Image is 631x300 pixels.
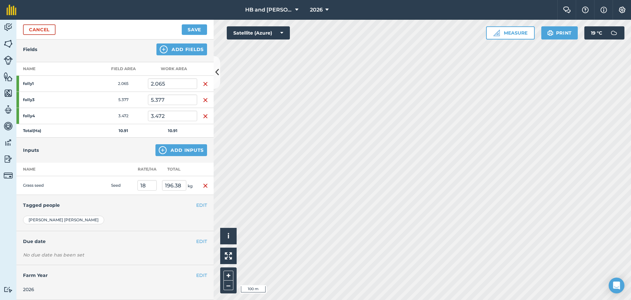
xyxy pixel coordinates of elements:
[23,46,37,53] h4: Fields
[168,128,177,133] strong: 10.91
[159,146,167,154] img: svg+xml;base64,PHN2ZyB4bWxucz0iaHR0cDovL3d3dy53My5vcmcvMjAwMC9zdmciIHdpZHRoPSIxNCIgaGVpZ2h0PSIyNC...
[486,26,535,40] button: Measure
[4,121,13,131] img: svg+xml;base64,PD94bWwgdmVyc2lvbj0iMS4wIiBlbmNvZGluZz0idXRmLTgiPz4KPCEtLSBHZW5lcmF0b3I6IEFkb2JlIE...
[23,24,56,35] a: Cancel
[156,43,207,55] button: Add Fields
[23,272,207,279] h4: Farm Year
[203,80,208,88] img: svg+xml;base64,PHN2ZyB4bWxucz0iaHR0cDovL3d3dy53My5vcmcvMjAwMC9zdmciIHdpZHRoPSIxNiIgaGVpZ2h0PSIyNC...
[227,26,290,40] button: Satellite (Azure)
[159,163,197,176] th: Total
[618,7,626,13] img: A cog icon
[99,108,148,124] td: 3.472
[7,5,16,15] img: fieldmargin Logo
[220,228,237,244] button: i
[245,6,292,14] span: HB and [PERSON_NAME]
[227,232,229,240] span: i
[4,22,13,32] img: svg+xml;base64,PD94bWwgdmVyc2lvbj0iMS4wIiBlbmNvZGluZz0idXRmLTgiPz4KPCEtLSBHZW5lcmF0b3I6IEFkb2JlIE...
[135,163,159,176] th: Rate/ Ha
[16,176,82,195] td: Grass seed
[16,62,99,76] th: Name
[4,72,13,82] img: svg+xml;base64,PHN2ZyB4bWxucz0iaHR0cDovL3d3dy53My5vcmcvMjAwMC9zdmciIHdpZHRoPSI1NiIgaGVpZ2h0PSI2MC...
[4,154,13,164] img: svg+xml;base64,PD94bWwgdmVyc2lvbj0iMS4wIiBlbmNvZGluZz0idXRmLTgiPz4KPCEtLSBHZW5lcmF0b3I6IEFkb2JlIE...
[4,171,13,180] img: svg+xml;base64,PD94bWwgdmVyc2lvbj0iMS4wIiBlbmNvZGluZz0idXRmLTgiPz4KPCEtLSBHZW5lcmF0b3I6IEFkb2JlIE...
[159,176,197,195] td: kg
[196,272,207,279] button: EDIT
[99,62,148,76] th: Field Area
[203,182,208,190] img: svg+xml;base64,PHN2ZyB4bWxucz0iaHR0cDovL3d3dy53My5vcmcvMjAwMC9zdmciIHdpZHRoPSIxNiIgaGVpZ2h0PSIyNC...
[155,144,207,156] button: Add Inputs
[563,7,571,13] img: Two speech bubbles overlapping with the left bubble in the forefront
[310,6,323,14] span: 2026
[108,176,135,195] td: Seed
[225,252,232,259] img: Four arrows, one pointing top left, one top right, one bottom right and the last bottom left
[23,238,207,245] h4: Due date
[203,96,208,104] img: svg+xml;base64,PHN2ZyB4bWxucz0iaHR0cDovL3d3dy53My5vcmcvMjAwMC9zdmciIHdpZHRoPSIxNiIgaGVpZ2h0PSIyNC...
[16,163,82,176] th: Name
[160,45,168,53] img: svg+xml;base64,PHN2ZyB4bWxucz0iaHR0cDovL3d3dy53My5vcmcvMjAwMC9zdmciIHdpZHRoPSIxNCIgaGVpZ2h0PSIyNC...
[4,39,13,49] img: svg+xml;base64,PHN2ZyB4bWxucz0iaHR0cDovL3d3dy53My5vcmcvMjAwMC9zdmciIHdpZHRoPSI1NiIgaGVpZ2h0PSI2MC...
[4,138,13,148] img: svg+xml;base64,PD94bWwgdmVyc2lvbj0iMS4wIiBlbmNvZGluZz0idXRmLTgiPz4KPCEtLSBHZW5lcmF0b3I6IEFkb2JlIE...
[23,128,41,133] strong: Total ( Ha )
[609,278,624,293] div: Open Intercom Messenger
[196,238,207,245] button: EDIT
[4,56,13,65] img: svg+xml;base64,PD94bWwgdmVyc2lvbj0iMS4wIiBlbmNvZGluZz0idXRmLTgiPz4KPCEtLSBHZW5lcmF0b3I6IEFkb2JlIE...
[119,128,128,133] strong: 10.91
[584,26,624,40] button: 19 °C
[23,113,74,119] strong: folly4
[581,7,589,13] img: A question mark icon
[23,286,207,293] div: 2026
[182,24,207,35] button: Save
[4,88,13,98] img: svg+xml;base64,PHN2ZyB4bWxucz0iaHR0cDovL3d3dy53My5vcmcvMjAwMC9zdmciIHdpZHRoPSI1NiIgaGVpZ2h0PSI2MC...
[4,105,13,115] img: svg+xml;base64,PD94bWwgdmVyc2lvbj0iMS4wIiBlbmNvZGluZz0idXRmLTgiPz4KPCEtLSBHZW5lcmF0b3I6IEFkb2JlIE...
[23,97,74,102] strong: folly3
[99,92,148,108] td: 5.377
[23,216,104,224] div: [PERSON_NAME] [PERSON_NAME]
[591,26,602,40] span: 19 ° C
[4,286,13,293] img: svg+xml;base64,PD94bWwgdmVyc2lvbj0iMS4wIiBlbmNvZGluZz0idXRmLTgiPz4KPCEtLSBHZW5lcmF0b3I6IEFkb2JlIE...
[203,112,208,120] img: svg+xml;base64,PHN2ZyB4bWxucz0iaHR0cDovL3d3dy53My5vcmcvMjAwMC9zdmciIHdpZHRoPSIxNiIgaGVpZ2h0PSIyNC...
[99,76,148,92] td: 2.065
[23,147,39,154] h4: Inputs
[541,26,578,40] button: Print
[223,281,233,290] button: –
[223,271,233,281] button: +
[607,26,620,40] img: svg+xml;base64,PD94bWwgdmVyc2lvbj0iMS4wIiBlbmNvZGluZz0idXRmLTgiPz4KPCEtLSBHZW5lcmF0b3I6IEFkb2JlIE...
[148,62,197,76] th: Work area
[196,202,207,209] button: EDIT
[547,29,553,37] img: svg+xml;base64,PHN2ZyB4bWxucz0iaHR0cDovL3d3dy53My5vcmcvMjAwMC9zdmciIHdpZHRoPSIxOSIgaGVpZ2h0PSIyNC...
[23,81,74,86] strong: folly1
[23,252,207,258] div: No due date has been set
[493,30,500,36] img: Ruler icon
[23,202,207,209] h4: Tagged people
[600,6,607,14] img: svg+xml;base64,PHN2ZyB4bWxucz0iaHR0cDovL3d3dy53My5vcmcvMjAwMC9zdmciIHdpZHRoPSIxNyIgaGVpZ2h0PSIxNy...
